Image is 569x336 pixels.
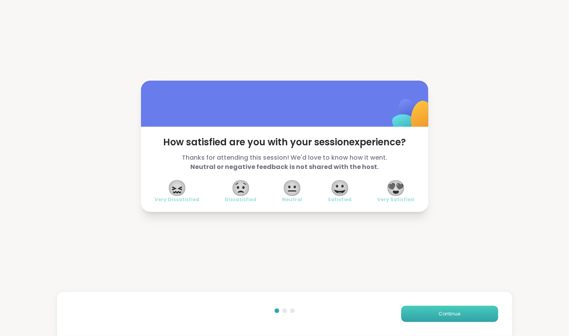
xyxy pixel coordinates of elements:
[155,153,414,172] span: Thanks for attending this session! We'd love to know how it went.
[283,181,302,195] span: 😐
[282,196,303,203] span: Neutral
[374,79,451,156] img: ShareWell Logomark
[378,196,414,203] span: Very Satisfied
[231,181,251,195] span: 😟
[155,136,414,148] span: How satisfied are you with your session experience?
[330,181,350,195] span: 😀
[386,181,405,195] span: 😍
[190,162,379,171] b: Neutral or negative feedback is not shared with the host.
[155,196,200,203] span: Very Dissatisfied
[439,310,461,317] span: Continue
[167,181,187,195] span: 😖
[225,196,257,203] span: Dissatisfied
[328,196,352,203] span: Satisfied
[401,306,498,322] button: Continue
